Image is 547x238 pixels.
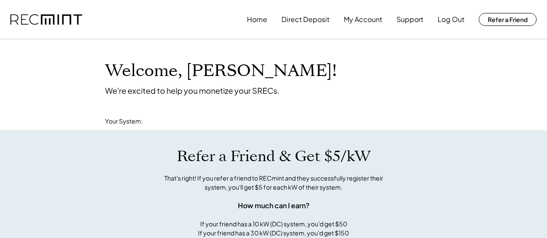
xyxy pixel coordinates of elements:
[397,11,423,28] button: Support
[344,11,382,28] button: My Account
[105,86,279,95] div: We're excited to help you monetize your SRECs.
[155,174,393,192] div: That's right! If you refer a friend to RECmint and they successfully register their system, you'l...
[438,11,464,28] button: Log Out
[105,117,143,126] div: Your System:
[177,147,371,165] h1: Refer a Friend & Get $5/kW
[281,11,329,28] button: Direct Deposit
[479,13,537,26] button: Refer a Friend
[198,219,349,238] div: If your friend has a 10 kW (DC) system, you'd get $50 If your friend has a 30 kW (DC) system, you...
[10,14,82,25] img: recmint-logotype%403x.png
[247,11,267,28] button: Home
[105,61,337,81] h1: Welcome, [PERSON_NAME]!
[238,200,310,211] div: How much can I earn?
